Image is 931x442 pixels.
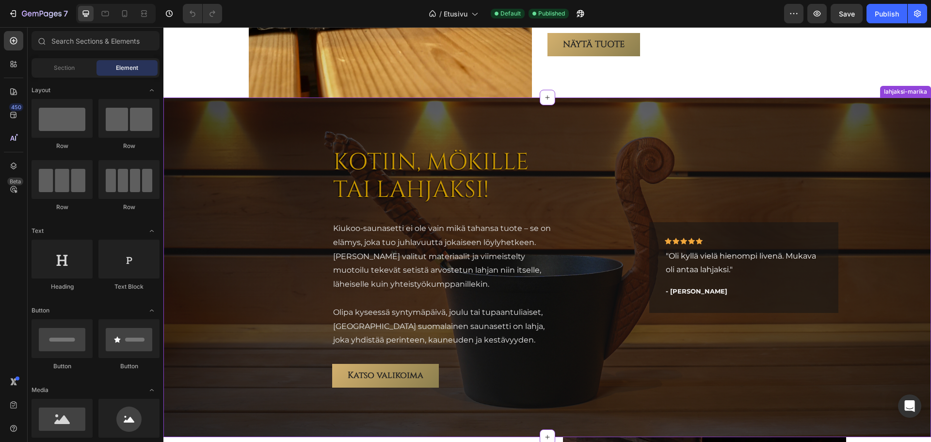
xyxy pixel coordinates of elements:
div: Beta [7,178,23,185]
span: Layout [32,86,50,95]
span: Text [32,227,44,235]
span: Toggle open [144,303,160,318]
a: Katso valikoima [169,337,275,360]
p: Olipa kyseessä syntymäpäivä, joulu tai tupaantuliaiset, [GEOGRAPHIC_DATA] suomalainen saunasetti ... [170,278,393,320]
span: Toggle open [144,82,160,98]
button: 7 [4,4,72,23]
span: Element [116,64,138,72]
iframe: Design area [163,27,931,442]
span: Media [32,386,48,394]
span: / [439,9,442,19]
div: Text Block [98,282,160,291]
span: Etusivu [444,9,467,19]
p: 7 [64,8,68,19]
div: 450 [9,103,23,111]
div: Publish [875,9,899,19]
div: Heading [32,282,93,291]
span: Toggle open [144,382,160,398]
div: Row [98,142,160,150]
span: Default [500,9,521,18]
div: Row [32,203,93,212]
button: Publish [867,4,907,23]
span: Save [839,10,855,18]
div: Button [32,362,93,371]
span: Published [538,9,565,18]
button: Save [831,4,863,23]
span: Section [54,64,75,72]
span: Button [32,306,49,315]
p: "Oli kyllä vielä hienompi livenä. Mukava oli antaa lahjaksi." [502,222,658,250]
input: Search Sections & Elements [32,31,160,50]
p: - [PERSON_NAME] [502,260,658,269]
div: Open Intercom Messenger [898,394,921,418]
div: Button [98,362,160,371]
p: Kiukoo-saunasetti ei ole vain mikä tahansa tuote – se on elämys, joka tuo juhlavuutta jokaiseen l... [170,195,393,264]
h2: KOTIIN, MÖKILLE TAI LAHJAKSI! [169,120,394,178]
div: Row [32,142,93,150]
p: Katso valikoima [184,341,260,356]
div: Row [98,203,160,212]
span: Toggle open [144,223,160,239]
div: Undo/Redo [183,4,222,23]
div: lahjaksi-marika [719,60,766,69]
